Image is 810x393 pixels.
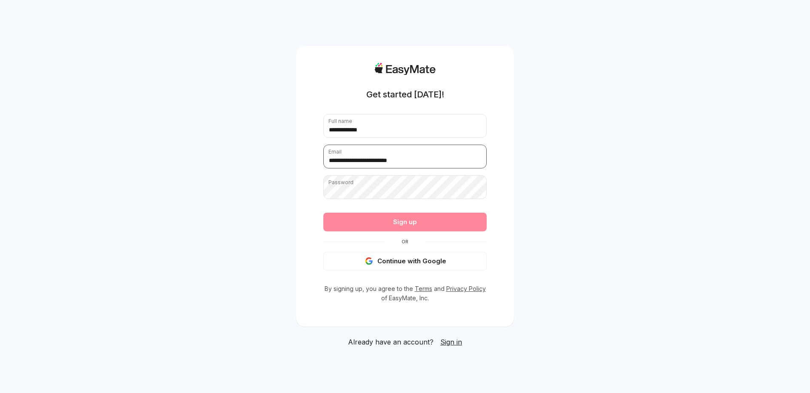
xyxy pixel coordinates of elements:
[323,252,487,271] button: Continue with Google
[446,285,486,292] a: Privacy Policy
[323,284,487,303] p: By signing up, you agree to the and of EasyMate, Inc.
[348,337,434,347] span: Already have an account?
[385,238,425,245] span: Or
[440,338,462,346] span: Sign in
[415,285,432,292] a: Terms
[440,337,462,347] a: Sign in
[366,88,444,100] h1: Get started [DATE]!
